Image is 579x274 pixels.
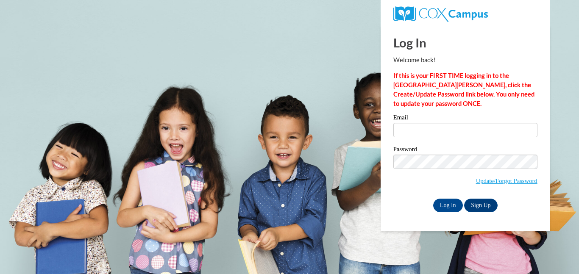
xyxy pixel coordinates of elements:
[476,177,537,184] a: Update/Forgot Password
[393,6,488,22] img: COX Campus
[393,72,534,107] strong: If this is your FIRST TIME logging in to the [GEOGRAPHIC_DATA][PERSON_NAME], click the Create/Upd...
[433,199,463,212] input: Log In
[393,146,537,155] label: Password
[393,55,537,65] p: Welcome back!
[393,114,537,123] label: Email
[393,34,537,51] h1: Log In
[393,10,488,17] a: COX Campus
[464,199,497,212] a: Sign Up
